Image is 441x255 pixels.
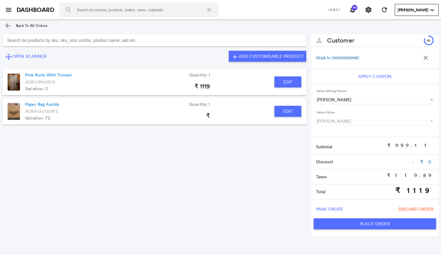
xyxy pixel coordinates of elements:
[314,204,345,215] button: Park Order
[5,6,12,13] md-icon: menu
[25,101,59,108] a: Paper Bag Aarida
[317,116,433,126] md-select: Select Store
[352,6,358,9] span: 49
[316,189,395,195] p: Total
[381,6,388,13] md-icon: refresh
[231,53,239,61] md-icon: add
[317,97,425,103] span: [PERSON_NAME]
[59,2,218,17] input: Search for actions, products, orders, users, materials
[7,103,20,120] img: Paper Bag Aarida
[317,95,433,104] md-select: Select Billing Person
[229,51,306,62] button: addAdd Customisable Product
[274,106,301,117] button: Edit
[349,6,356,13] md-icon: notifications
[189,72,210,78] span: Quantity: 1
[327,36,354,45] span: Customer
[61,2,76,17] button: Search
[398,7,428,13] span: [PERSON_NAME]
[328,7,340,12] span: v3.85.1
[427,39,430,43] span: 48
[194,83,210,90] span: ₹ 1119
[5,53,12,61] md-icon: control_camera
[396,204,436,215] button: Discard Order
[387,172,434,179] p: ₹ 119.89
[412,156,434,168] button: - ₹ 0
[17,6,54,14] a: DASHBOARD
[314,218,436,229] button: Place Order
[412,159,434,165] a: - ₹ 0
[365,6,372,13] md-icon: settings
[316,55,359,61] a: Walk In (9999999998)
[189,101,210,108] span: Quantity: 1
[311,69,439,84] div: Select a customer before checking for coupons
[2,20,14,32] a: arrow_back
[25,115,50,121] span: Variation: FS
[313,34,325,46] button: person_outline
[420,52,432,64] button: close
[317,118,425,124] span: [PERSON_NAME]
[316,144,387,150] p: Subtotal
[25,79,55,85] span: ADRJUN0230S
[205,6,213,13] md-icon: close
[428,6,436,14] md-icon: expand_more
[2,51,49,62] button: control_cameraOpen Scanner
[362,4,375,16] button: Settings
[315,37,323,44] md-icon: person_outline
[2,4,15,16] button: open sidebar
[25,85,48,92] span: Variation: S
[4,22,12,29] md-icon: arrow_back
[316,204,343,215] span: Park Order
[316,159,412,165] p: Discount
[316,174,387,180] p: Taxes
[25,72,72,78] a: Pink Kurta With Trouser
[395,4,439,16] button: User
[2,34,306,46] input: Search for products by sku, sku_size combo, product name, wid etc.
[346,4,359,16] button: Notifications
[274,76,301,87] button: Edit
[387,142,434,149] p: ₹ 999.11
[395,185,434,195] p: ₹ 1119
[25,108,58,115] span: ADRAUG7204FS
[16,23,47,28] span: Back To All Orders
[378,4,390,16] button: Refresh State
[356,71,394,82] button: Apply Coupon
[7,73,20,91] img: Pink Kurta With Trouser
[206,112,210,119] span: ₹
[422,54,429,61] md-icon: close
[202,2,217,17] button: Clear
[65,6,72,13] md-icon: search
